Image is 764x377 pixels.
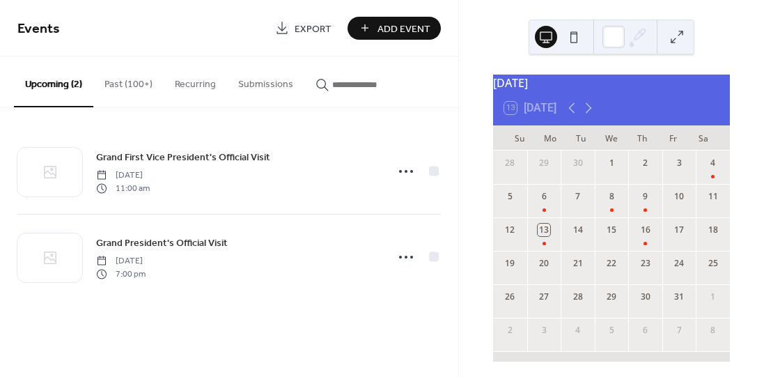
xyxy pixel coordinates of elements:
[605,157,618,169] div: 1
[504,190,516,203] div: 5
[504,257,516,270] div: 19
[17,15,60,43] span: Events
[707,224,719,236] div: 18
[295,22,332,36] span: Export
[493,75,730,91] div: [DATE]
[96,236,228,251] span: Grand President's Official Visit
[707,291,719,303] div: 1
[639,157,652,169] div: 2
[673,324,685,337] div: 7
[673,257,685,270] div: 24
[639,190,652,203] div: 9
[96,149,270,165] a: Grand First Vice President's Official Visit
[673,157,685,169] div: 3
[572,291,584,303] div: 28
[596,125,627,151] div: We
[93,56,164,106] button: Past (100+)
[605,291,618,303] div: 29
[572,257,584,270] div: 21
[572,157,584,169] div: 30
[688,125,719,151] div: Sa
[538,224,550,236] div: 13
[504,224,516,236] div: 12
[504,324,516,337] div: 2
[627,125,657,151] div: Th
[673,291,685,303] div: 31
[639,224,652,236] div: 16
[605,257,618,270] div: 22
[639,257,652,270] div: 23
[164,56,227,106] button: Recurring
[504,291,516,303] div: 26
[377,22,430,36] span: Add Event
[707,190,719,203] div: 11
[605,324,618,337] div: 5
[572,324,584,337] div: 4
[96,169,150,182] span: [DATE]
[348,17,441,40] button: Add Event
[504,157,516,169] div: 28
[538,257,550,270] div: 20
[538,190,550,203] div: 6
[572,224,584,236] div: 14
[673,224,685,236] div: 17
[538,291,550,303] div: 27
[538,324,550,337] div: 3
[96,255,146,268] span: [DATE]
[707,257,719,270] div: 25
[657,125,688,151] div: Fr
[96,235,228,251] a: Grand President's Official Visit
[504,125,535,151] div: Su
[14,56,93,107] button: Upcoming (2)
[572,190,584,203] div: 7
[639,324,652,337] div: 6
[605,224,618,236] div: 15
[707,324,719,337] div: 8
[96,151,270,165] span: Grand First Vice President's Official Visit
[227,56,304,106] button: Submissions
[535,125,566,151] div: Mo
[566,125,596,151] div: Tu
[639,291,652,303] div: 30
[96,182,150,194] span: 11:00 am
[538,157,550,169] div: 29
[605,190,618,203] div: 8
[707,157,719,169] div: 4
[673,190,685,203] div: 10
[96,268,146,280] span: 7:00 pm
[265,17,342,40] a: Export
